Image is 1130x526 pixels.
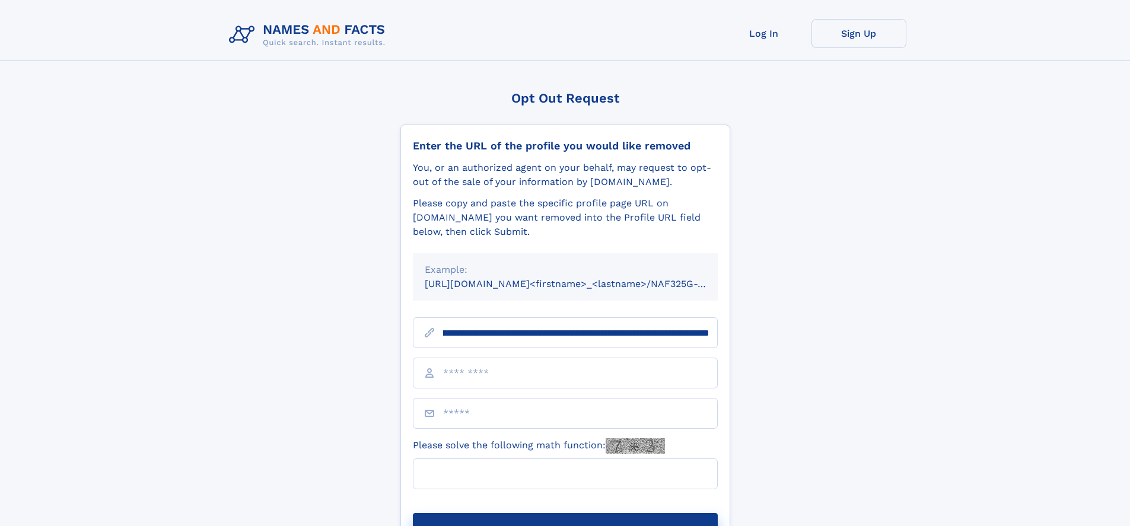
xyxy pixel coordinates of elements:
[413,438,665,454] label: Please solve the following math function:
[400,91,730,106] div: Opt Out Request
[811,19,906,48] a: Sign Up
[224,19,395,51] img: Logo Names and Facts
[717,19,811,48] a: Log In
[413,161,718,189] div: You, or an authorized agent on your behalf, may request to opt-out of the sale of your informatio...
[425,263,706,277] div: Example:
[413,196,718,239] div: Please copy and paste the specific profile page URL on [DOMAIN_NAME] you want removed into the Pr...
[425,278,740,289] small: [URL][DOMAIN_NAME]<firstname>_<lastname>/NAF325G-xxxxxxxx
[413,139,718,152] div: Enter the URL of the profile you would like removed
